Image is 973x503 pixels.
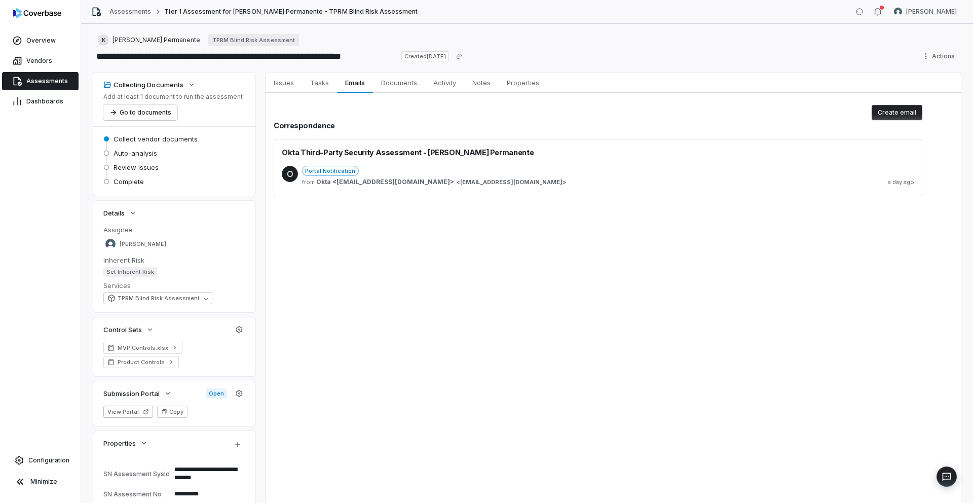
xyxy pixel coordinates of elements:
img: Adeola Ajiginni avatar [105,239,116,249]
button: Copy link [450,47,468,65]
span: Tasks [306,76,333,89]
span: Notes [468,76,495,89]
button: Actions [919,49,961,64]
span: Details [103,208,125,218]
span: Vendors [26,57,52,65]
button: Copy [157,406,188,418]
span: Minimize [30,478,57,486]
div: Collecting Documents [103,80,183,89]
span: [PERSON_NAME] Permanente [113,36,200,44]
span: Created [DATE] [401,51,449,61]
a: Dashboards [2,92,79,111]
dt: Inherent Risk [103,256,245,265]
h2: Correspondence [274,120,922,131]
span: Assessments [26,77,68,85]
span: Emails [341,76,368,89]
span: Collect vendor documents [114,134,198,143]
button: Go to documents [103,105,177,120]
span: > [316,178,566,186]
button: Details [100,204,140,222]
span: Okta Third-Party Security Assessment - [PERSON_NAME] Permanente [282,147,534,158]
img: logo-D7KZi-bG.svg [13,8,61,18]
p: Add at least 1 document to run the assessment [103,93,243,101]
span: Configuration [28,456,69,464]
span: Portal Notification [302,166,359,176]
span: Open [206,388,227,399]
span: from [302,178,312,186]
a: MVP Controls.xlsx [103,342,182,354]
span: Complete [114,177,144,186]
span: Documents [377,76,421,89]
span: Issues [270,76,298,89]
span: a day ago [888,178,914,186]
a: TPRM Blind Risk Assessment [208,34,299,46]
button: Control Sets [100,320,157,339]
span: Properties [103,439,136,448]
span: MVP Controls.xlsx [118,344,168,352]
dt: Assignee [103,225,245,234]
dt: Services [103,281,245,290]
div: SN Assessment SysId [103,470,170,478]
span: Auto-analysis [114,149,157,158]
span: O [282,166,298,182]
button: Create email [872,105,922,120]
a: Vendors [2,52,79,70]
img: Adeola Ajiginni avatar [894,8,902,16]
a: Configuration [4,451,77,470]
button: Properties [100,434,151,452]
span: Control Sets [103,325,142,334]
button: Adeola Ajiginni avatar[PERSON_NAME] [888,4,963,19]
span: Dashboards [26,97,63,105]
span: [PERSON_NAME] [906,8,957,16]
button: Submission Portal [100,384,175,403]
span: < [456,178,460,186]
span: Activity [429,76,460,89]
button: Collecting Documents [100,76,199,94]
a: Overview [2,31,79,50]
span: Submission Portal [103,389,160,398]
span: Properties [503,76,543,89]
button: K[PERSON_NAME] Permanente [95,31,203,49]
span: [PERSON_NAME] [120,240,166,248]
span: Set Inherent Risk [103,267,157,277]
span: Review issues [114,163,159,172]
span: Product Controls [118,358,165,366]
div: SN Assessment No [103,490,170,498]
span: Okta <[EMAIL_ADDRESS][DOMAIN_NAME]> [316,178,454,186]
span: TPRM Blind Risk Assessment [118,295,200,302]
button: Minimize [4,472,77,492]
span: Overview [26,37,56,45]
span: [EMAIL_ADDRESS][DOMAIN_NAME] [460,178,563,186]
a: Product Controls [103,356,179,368]
span: Tier 1 Assessment for [PERSON_NAME] Permanente - TPRM Blind Risk Assessment [164,8,418,16]
a: Assessments [109,8,151,16]
a: Assessments [2,72,79,90]
button: View Portal [103,406,153,418]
